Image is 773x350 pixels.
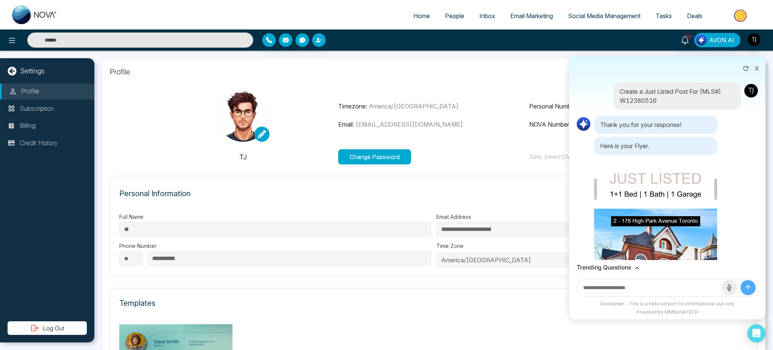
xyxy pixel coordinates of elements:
[503,9,561,23] a: Email Marketing
[437,9,472,23] a: People
[20,138,58,148] p: Credit History
[217,89,269,142] img: M3.jpg
[679,9,710,23] a: Deals
[8,321,87,335] button: Log Out
[441,254,743,266] span: America/Toronto
[573,309,762,316] div: Powered by MMNOVATECH
[369,102,458,110] span: America/[GEOGRAPHIC_DATA]
[445,12,464,20] span: People
[119,297,156,309] p: Templates
[119,188,191,199] p: Personal Information
[12,5,57,24] img: Nova CRM Logo
[529,153,720,161] p: Date Joined: [DATE]
[577,264,631,271] h3: Trending Questions
[573,300,762,307] div: Disclaimer - This is a beta version for informational use only
[696,35,707,45] img: Lead Flow
[709,36,734,45] span: AVON AI
[687,12,702,20] span: Deals
[338,149,411,164] button: Change Password
[338,102,529,111] p: Timezone:
[472,9,503,23] a: Inbox
[748,33,761,46] img: User Avatar
[648,9,679,23] a: Tasks
[685,33,692,40] span: 10+
[21,87,39,96] p: Profile
[747,324,765,342] div: Open Intercom Messenger
[656,12,672,20] span: Tasks
[20,66,45,76] p: Settings
[20,104,54,114] p: Subscription
[20,121,35,131] p: Billing
[529,102,720,111] p: Personal Number:
[436,242,748,250] label: Time Zone
[119,213,431,221] label: Full Name
[594,137,717,155] p: Here is your Flyer.
[356,121,463,128] span: [EMAIL_ADDRESS][DOMAIN_NAME]
[676,33,694,46] a: 10+
[119,242,431,250] label: Phone Number
[406,9,437,23] a: Home
[714,7,768,24] img: Market-place.gif
[436,213,748,221] label: Email Address
[148,152,338,162] p: TJ
[479,12,495,20] span: Inbox
[338,120,529,129] p: Email:
[413,12,430,20] span: Home
[529,120,720,129] p: NOVA Number:
[110,66,758,77] p: Profile
[561,9,648,23] a: Social Media Management
[594,116,717,134] p: Thank you for your response!
[576,116,591,132] img: AI Logo
[620,87,735,105] p: Create a Just Listed Post For (MLS#) W12380516
[568,12,641,20] span: Social Media Management
[694,33,741,47] button: AVON AI
[744,83,759,98] img: User Avatar
[510,12,553,20] span: Email Marketing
